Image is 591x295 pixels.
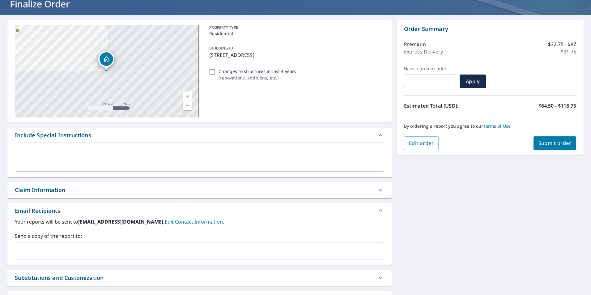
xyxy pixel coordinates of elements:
[460,75,486,88] button: Apply
[209,51,381,59] p: [STREET_ADDRESS]
[15,131,91,139] div: Include Special Instructions
[465,78,481,85] span: Apply
[7,270,392,286] div: Substitutions and Customization
[534,136,576,150] button: Submit order
[561,48,576,55] p: $31.75
[78,218,165,225] b: [EMAIL_ADDRESS][DOMAIN_NAME].
[404,41,426,48] p: Premium
[183,92,192,101] a: Current Level 17, Zoom In
[15,274,104,282] div: Substitutions and Customization
[404,123,576,129] p: By ordering a report you agree to our
[7,203,392,218] div: Email Recipients
[538,102,576,109] p: $64.50 - $118.75
[404,25,576,33] p: Order Summary
[409,140,434,147] span: Edit order
[404,136,439,150] button: Edit order
[209,30,381,37] p: Residential
[7,128,392,143] div: Include Special Instructions
[15,186,65,194] div: Claim Information
[483,123,511,129] a: Terms of Use
[209,25,381,30] p: PROPERTY TYPE
[404,48,443,55] p: Express Delivery
[15,218,384,225] label: Your reports will be sent to
[98,51,114,70] div: Dropped pin, building 1, Residential property, 451 65th St Oakland, CA 94609
[548,41,576,48] p: $32.75 - $87
[165,218,224,225] a: EditContactInfo
[219,75,296,81] p: ( renovations, additions, etc. )
[219,68,296,75] p: Changes to structures in last 4 years
[7,182,392,198] div: Claim Information
[209,45,233,51] p: BUILDING ID
[404,66,457,71] label: Have a promo code?
[183,101,192,110] a: Current Level 17, Zoom Out
[15,232,384,240] label: Send a copy of the report to:
[538,140,572,147] span: Submit order
[15,207,60,215] div: Email Recipients
[404,102,490,109] p: Estimated Total (USD):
